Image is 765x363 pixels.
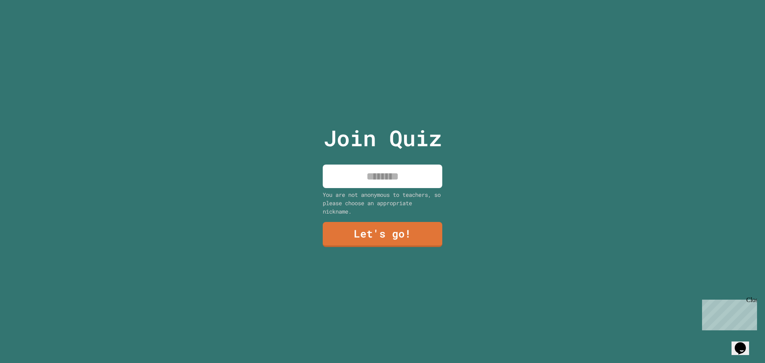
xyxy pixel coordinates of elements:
[3,3,55,51] div: Chat with us now!Close
[324,122,442,155] p: Join Quiz
[732,331,757,355] iframe: chat widget
[699,296,757,330] iframe: chat widget
[323,222,442,247] a: Let's go!
[323,190,442,216] div: You are not anonymous to teachers, so please choose an appropriate nickname.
